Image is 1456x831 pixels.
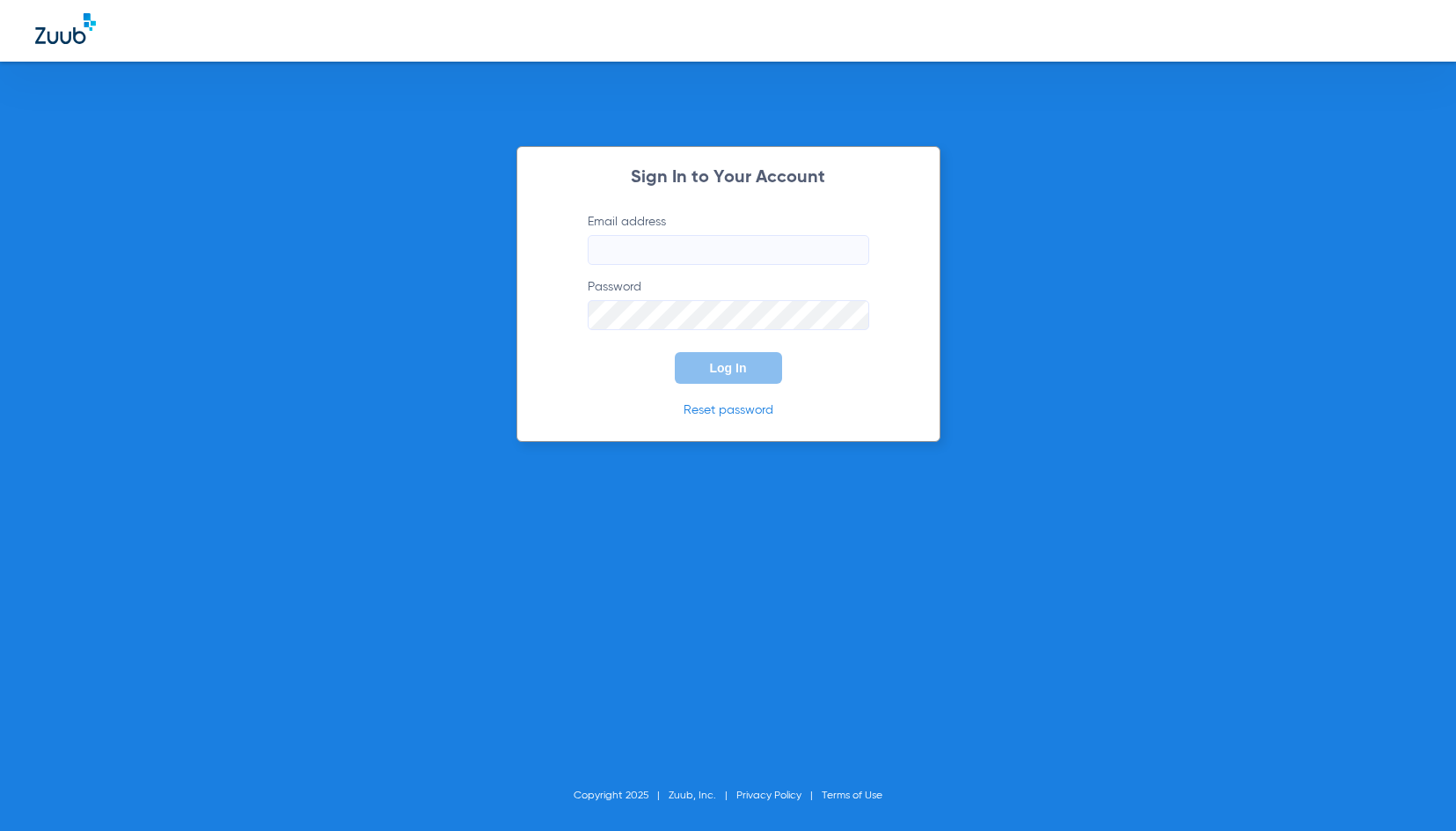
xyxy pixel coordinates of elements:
[675,352,782,384] button: Log In
[588,300,869,330] input: Password
[561,169,896,187] h2: Sign In to Your Account
[588,235,869,265] input: Email address
[574,787,669,805] li: Copyright 2025
[736,791,801,801] a: Privacy Policy
[822,791,882,801] a: Terms of Use
[588,213,869,265] label: Email address
[35,13,96,44] img: Zuub Logo
[588,278,869,330] label: Password
[669,787,736,805] li: Zuub, Inc.
[684,404,773,416] a: Reset password
[710,361,747,375] span: Log In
